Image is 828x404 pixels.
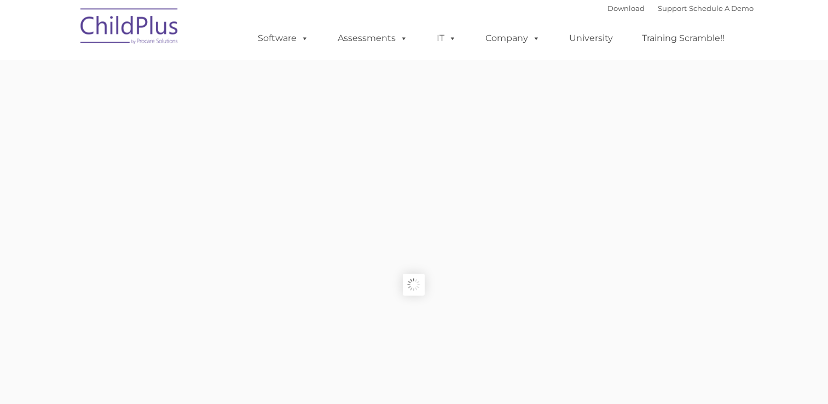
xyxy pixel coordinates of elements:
[247,27,320,49] a: Software
[327,27,419,49] a: Assessments
[658,4,687,13] a: Support
[75,1,184,55] img: ChildPlus by Procare Solutions
[474,27,551,49] a: Company
[607,4,645,13] a: Download
[631,27,736,49] a: Training Scramble!!
[558,27,624,49] a: University
[426,27,467,49] a: IT
[689,4,754,13] a: Schedule A Demo
[607,4,754,13] font: |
